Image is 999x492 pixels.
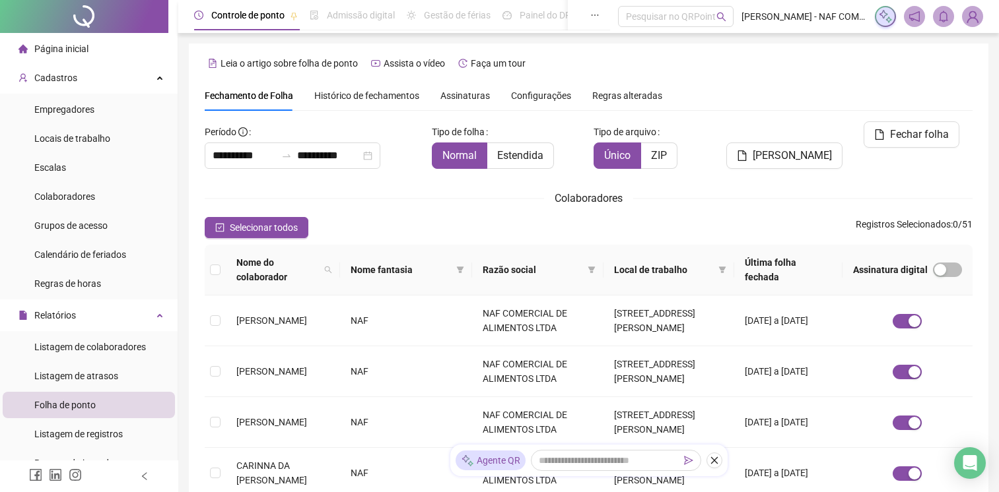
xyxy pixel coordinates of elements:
[734,346,843,397] td: [DATE] a [DATE]
[472,346,603,397] td: NAF COMERCIAL DE ALIMENTOS LTDA
[651,149,667,162] span: ZIP
[874,129,885,140] span: file
[594,125,656,139] span: Tipo de arquivo
[734,245,843,295] th: Última folha fechada
[424,10,491,20] span: Gestão de férias
[230,220,298,235] span: Selecionar todos
[34,104,94,115] span: Empregadores
[614,262,714,277] span: Local de trabalho
[34,220,108,231] span: Grupos de acesso
[371,59,380,68] span: youtube
[461,454,474,468] img: sparkle-icon.fc2bf0ac1784a2077858766a79e2daf3.svg
[454,260,467,280] span: filter
[49,468,62,481] span: linkedin
[604,149,631,162] span: Único
[211,10,285,20] span: Controle de ponto
[853,262,928,277] span: Assinatura digital
[324,266,332,274] span: search
[351,262,450,277] span: Nome fantasia
[890,127,949,142] span: Fechar folha
[34,133,110,144] span: Locais de trabalho
[432,125,485,139] span: Tipo de folha
[340,295,471,346] td: NAF
[205,217,308,238] button: Selecionar todos
[34,278,101,289] span: Regras de horas
[34,191,95,202] span: Colaboradores
[716,260,729,280] span: filter
[502,11,512,20] span: dashboard
[34,310,76,321] span: Relatórios
[29,468,42,481] span: facebook
[140,472,149,481] span: left
[238,127,248,137] span: info-circle
[69,468,82,481] span: instagram
[592,91,662,100] span: Regras alteradas
[281,150,292,161] span: to
[856,219,951,230] span: Registros Selecionados
[194,11,203,20] span: clock-circle
[456,266,464,274] span: filter
[555,192,623,204] span: Colaboradores
[205,90,293,101] span: Fechamento de Folha
[34,429,123,439] span: Listagem de registros
[215,223,224,232] span: check-square
[236,255,319,284] span: Nome do colaborador
[34,44,88,54] span: Página inicial
[327,10,395,20] span: Admissão digital
[18,73,28,82] span: user-add
[290,12,298,20] span: pushpin
[603,346,735,397] td: [STREET_ADDRESS][PERSON_NAME]
[205,127,236,137] span: Período
[340,346,471,397] td: NAF
[497,149,543,162] span: Estendida
[585,260,598,280] span: filter
[34,73,77,83] span: Cadastros
[18,311,28,320] span: file
[34,400,96,410] span: Folha de ponto
[590,11,600,20] span: ellipsis
[472,397,603,448] td: NAF COMERCIAL DE ALIMENTOS LTDA
[236,366,307,377] span: [PERSON_NAME]
[726,142,843,169] button: [PERSON_NAME]
[442,149,477,162] span: Normal
[34,162,66,173] span: Escalas
[34,342,146,352] span: Listagem de colaboradores
[716,12,726,22] span: search
[603,295,735,346] td: [STREET_ADDRESS][PERSON_NAME]
[384,58,445,69] span: Assista o vídeo
[753,148,832,164] span: [PERSON_NAME]
[34,371,118,381] span: Listagem de atrasos
[281,150,292,161] span: swap-right
[718,266,726,274] span: filter
[856,217,973,238] span: : 0 / 51
[878,9,893,24] img: sparkle-icon.fc2bf0ac1784a2077858766a79e2daf3.svg
[471,58,526,69] span: Faça um tour
[864,121,959,148] button: Fechar folha
[34,249,126,260] span: Calendário de feriados
[603,397,735,448] td: [STREET_ADDRESS][PERSON_NAME]
[18,44,28,53] span: home
[236,417,307,427] span: [PERSON_NAME]
[208,59,217,68] span: file-text
[734,295,843,346] td: [DATE] a [DATE]
[34,458,114,468] span: Resumo da jornada
[322,253,335,287] span: search
[734,397,843,448] td: [DATE] a [DATE]
[963,7,982,26] img: 74275
[314,90,419,101] span: Histórico de fechamentos
[458,59,467,68] span: history
[407,11,416,20] span: sun
[472,295,603,346] td: NAF COMERCIAL DE ALIMENTOS LTDA
[340,397,471,448] td: NAF
[588,266,596,274] span: filter
[511,91,571,100] span: Configurações
[737,150,747,161] span: file
[954,447,986,479] div: Open Intercom Messenger
[236,460,307,485] span: CARINNA DA [PERSON_NAME]
[456,450,526,470] div: Agente QR
[710,456,719,465] span: close
[236,315,307,326] span: [PERSON_NAME]
[684,456,693,465] span: send
[741,9,867,24] span: [PERSON_NAME] - NAF COMERCIAL DE ALIMENTOS LTDA
[483,262,582,277] span: Razão social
